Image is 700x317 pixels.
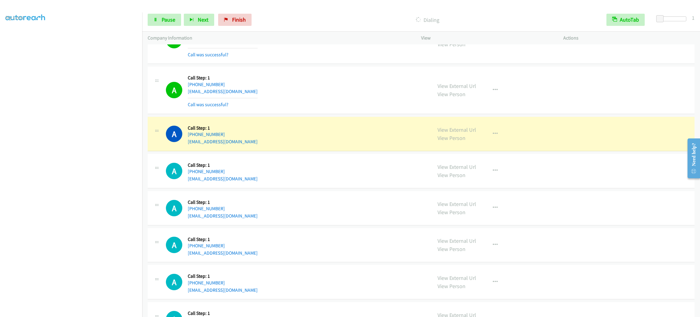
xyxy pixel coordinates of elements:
[5,27,142,316] iframe: To enrich screen reader interactions, please activate Accessibility in Grammarly extension settings
[188,243,225,249] a: [PHONE_NUMBER]
[437,91,465,98] a: View Person
[5,14,24,21] a: My Lists
[188,206,225,211] a: [PHONE_NUMBER]
[437,246,465,253] a: View Person
[188,280,225,286] a: [PHONE_NUMBER]
[166,82,182,98] h1: A
[437,172,465,179] a: View Person
[437,126,476,133] a: View External Url
[198,16,208,23] span: Next
[188,52,228,57] a: Call was successful?
[692,14,695,22] div: 1
[218,14,252,26] a: Finish
[421,34,552,42] p: View
[437,163,476,170] a: View External Url
[184,14,214,26] button: Next
[437,134,465,141] a: View Person
[188,310,258,316] h5: Call Step: 1
[437,209,465,216] a: View Person
[188,236,258,242] h5: Call Step: 1
[188,89,258,94] a: [EMAIL_ADDRESS][DOMAIN_NAME]
[166,237,182,253] h1: A
[188,169,225,174] a: [PHONE_NUMBER]
[148,34,410,42] p: Company Information
[437,82,476,89] a: View External Url
[188,82,225,87] a: [PHONE_NUMBER]
[166,274,182,290] h1: A
[188,250,258,256] a: [EMAIL_ADDRESS][DOMAIN_NAME]
[188,39,258,44] a: [EMAIL_ADDRESS][DOMAIN_NAME]
[260,16,595,24] p: Dialing
[606,14,645,26] button: AutoTab
[188,139,258,145] a: [EMAIL_ADDRESS][DOMAIN_NAME]
[188,125,258,131] h5: Call Step: 1
[682,134,700,183] iframe: Resource Center
[188,199,258,205] h5: Call Step: 1
[437,200,476,207] a: View External Url
[188,162,258,168] h5: Call Step: 1
[162,16,175,23] span: Pause
[188,75,258,81] h5: Call Step: 1
[166,200,182,216] div: The call is yet to be attempted
[148,14,181,26] a: Pause
[437,283,465,290] a: View Person
[188,102,228,107] a: Call was successful?
[166,274,182,290] div: The call is yet to be attempted
[232,16,246,23] span: Finish
[437,237,476,244] a: View External Url
[166,126,182,142] h1: A
[188,213,258,219] a: [EMAIL_ADDRESS][DOMAIN_NAME]
[188,287,258,293] a: [EMAIL_ADDRESS][DOMAIN_NAME]
[166,163,182,179] h1: A
[563,34,695,42] p: Actions
[437,274,476,281] a: View External Url
[188,273,258,279] h5: Call Step: 1
[188,176,258,182] a: [EMAIL_ADDRESS][DOMAIN_NAME]
[437,41,465,48] a: View Person
[188,131,225,137] a: [PHONE_NUMBER]
[166,200,182,216] h1: A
